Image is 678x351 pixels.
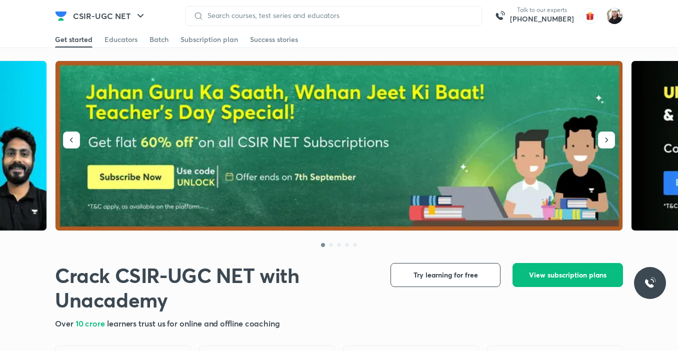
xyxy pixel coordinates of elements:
[180,34,238,44] div: Subscription plan
[529,270,606,280] span: View subscription plans
[510,6,574,14] p: Talk to our experts
[490,6,510,26] img: call-us
[203,11,473,19] input: Search courses, test series and educators
[250,34,298,44] div: Success stories
[180,31,238,47] a: Subscription plan
[55,31,92,47] a: Get started
[512,263,623,287] button: View subscription plans
[413,270,478,280] span: Try learning for free
[55,318,75,328] span: Over
[606,7,623,24] img: Shivam
[104,34,137,44] div: Educators
[104,31,137,47] a: Educators
[250,31,298,47] a: Success stories
[55,10,67,22] img: Company Logo
[107,318,280,328] span: learners trust us for online and offline coaching
[149,34,168,44] div: Batch
[644,277,656,289] img: ttu
[75,318,107,328] span: 10 crore
[582,8,598,24] img: avatar
[55,34,92,44] div: Get started
[67,6,152,26] button: CSIR-UGC NET
[390,263,500,287] button: Try learning for free
[510,14,574,24] a: [PHONE_NUMBER]
[149,31,168,47] a: Batch
[55,263,374,312] h1: Crack CSIR-UGC NET with Unacademy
